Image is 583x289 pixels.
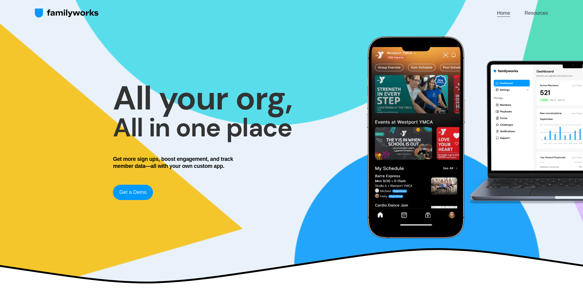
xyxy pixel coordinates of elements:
img: FamilyWorks [35,8,99,18]
h4: Get more sign ups, boost engagement, and track member data—all with your own custom app. [113,156,238,170]
a: Resources [525,9,548,17]
a: Home [497,9,510,17]
strong: All your org, [113,77,292,120]
a: Get a Demo [113,185,153,200]
strong: All in one place [113,111,292,144]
